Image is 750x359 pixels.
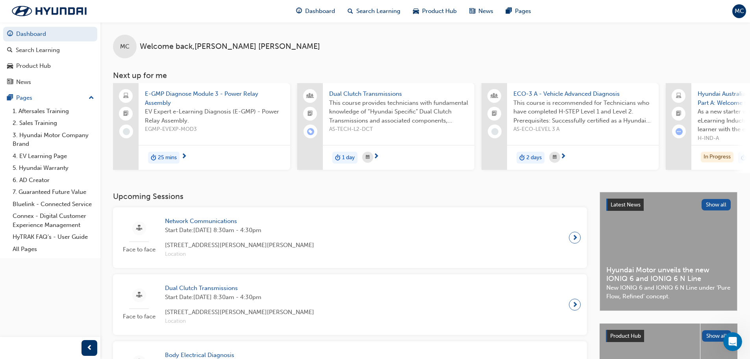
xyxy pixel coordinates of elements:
span: duration-icon [519,153,525,163]
a: News [3,75,97,89]
div: Search Learning [16,46,60,55]
span: next-icon [373,153,379,160]
span: learningRecordVerb_NONE-icon [491,128,498,135]
span: people-icon [307,91,313,101]
a: Product HubShow all [606,330,731,342]
span: Search Learning [356,7,400,16]
div: In Progress [701,152,733,162]
div: Pages [16,93,32,102]
a: 4. EV Learning Page [9,150,97,162]
a: Face to faceNetwork CommunicationsStart Date:[DATE] 8:30am - 4:30pm[STREET_ADDRESS][PERSON_NAME][... [119,214,581,262]
a: pages-iconPages [500,3,537,19]
a: 2. Sales Training [9,117,97,129]
button: Pages [3,91,97,105]
span: booktick-icon [492,109,497,119]
button: MC [732,4,746,18]
a: Latest NewsShow all [606,199,731,211]
span: booktick-icon [307,109,313,119]
span: laptop-icon [676,91,681,101]
span: booktick-icon [123,109,129,119]
a: ECO-3 A - Vehicle Advanced DiagnosisThis course is recommended for Technicians who have completed... [481,83,659,170]
a: Latest NewsShow allHyundai Motor unveils the new IONIQ 6 and IONIQ 6 N LineNew IONIQ 6 and IONIQ ... [600,192,737,311]
span: ECO-3 A - Vehicle Advanced Diagnosis [513,89,652,99]
a: Connex - Digital Customer Experience Management [9,210,97,231]
span: prev-icon [87,343,93,353]
span: guage-icon [296,6,302,16]
span: Product Hub [422,7,457,16]
span: Location [165,250,314,259]
span: pages-icon [506,6,512,16]
span: Dual Clutch Transmissions [165,284,314,293]
a: Face to faceDual Clutch TransmissionsStart Date:[DATE] 8:30am - 4:30pm[STREET_ADDRESS][PERSON_NAM... [119,281,581,329]
span: news-icon [7,79,13,86]
span: people-icon [492,91,497,101]
a: All Pages [9,243,97,255]
span: [STREET_ADDRESS][PERSON_NAME][PERSON_NAME] [165,241,314,250]
span: EV Expert e-Learning Diagnosis (E-GMP) - Power Relay Assembly. [145,107,284,125]
span: sessionType_FACE_TO_FACE-icon [136,290,142,300]
span: next-icon [560,153,566,160]
span: EGMP-EVEXP-MOD3 [145,125,284,134]
span: New IONIQ 6 and IONIQ 6 N Line under ‘Pure Flow, Refined’ concept. [606,283,731,301]
span: MC [120,42,130,51]
span: learningRecordVerb_ENROLL-icon [307,128,314,135]
span: booktick-icon [676,109,681,119]
span: car-icon [7,63,13,70]
span: Latest News [611,201,641,208]
a: 5. Hyundai Warranty [9,162,97,174]
a: Dashboard [3,27,97,41]
a: E-GMP Diagnose Module 3 - Power Relay AssemblyEV Expert e-Learning Diagnosis (E-GMP) - Power Rela... [113,83,290,170]
span: Welcome back , [PERSON_NAME] [PERSON_NAME] [140,42,320,51]
span: next-icon [181,153,187,160]
span: duration-icon [335,153,341,163]
span: AS-TECH-L2-DCT [329,125,468,134]
button: Show all [702,330,731,342]
h3: Next up for me [100,71,750,80]
a: 6. AD Creator [9,174,97,186]
span: guage-icon [7,31,13,38]
span: This course provides technicians with fundamental knowledge of “Hyundai Specific” Dual Clutch Tra... [329,99,468,125]
span: learningRecordVerb_NONE-icon [123,128,130,135]
span: News [478,7,493,16]
span: [STREET_ADDRESS][PERSON_NAME][PERSON_NAME] [165,308,314,317]
span: AS-ECO-LEVEL 3 A [513,125,652,134]
span: 1 day [342,153,355,162]
span: news-icon [469,6,475,16]
span: Dual Clutch Transmissions [329,89,468,99]
span: Face to face [119,245,159,254]
span: Face to face [119,312,159,321]
a: HyTRAK FAQ's - User Guide [9,231,97,243]
a: car-iconProduct Hub [407,3,463,19]
span: Location [165,317,314,326]
span: MC [735,7,744,16]
span: up-icon [89,93,94,103]
span: pages-icon [7,95,13,102]
a: Search Learning [3,43,97,58]
span: calendar-icon [553,153,557,162]
span: This course is recommended for Technicians who have completed H-STEP Level 1 and Level 2. Prerequ... [513,99,652,125]
iframe: Intercom live chat [723,332,742,351]
span: Pages [515,7,531,16]
span: duration-icon [741,153,746,163]
span: next-icon [572,299,578,310]
a: 7. Guaranteed Future Value [9,186,97,198]
span: search-icon [7,47,13,54]
button: Show all [702,199,731,210]
span: search-icon [348,6,353,16]
a: 3. Hyundai Motor Company Brand [9,129,97,150]
span: Network Communications [165,217,314,226]
span: E-GMP Diagnose Module 3 - Power Relay Assembly [145,89,284,107]
a: 1. Aftersales Training [9,105,97,117]
a: search-iconSearch Learning [341,3,407,19]
a: guage-iconDashboard [290,3,341,19]
span: next-icon [572,232,578,243]
span: 2 days [526,153,542,162]
a: Product Hub [3,59,97,73]
span: car-icon [413,6,419,16]
span: laptop-icon [123,91,129,101]
a: Dual Clutch TransmissionsThis course provides technicians with fundamental knowledge of “Hyundai ... [297,83,474,170]
span: sessionType_FACE_TO_FACE-icon [136,223,142,233]
div: News [16,78,31,87]
a: news-iconNews [463,3,500,19]
span: learningRecordVerb_ATTEMPT-icon [676,128,683,135]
